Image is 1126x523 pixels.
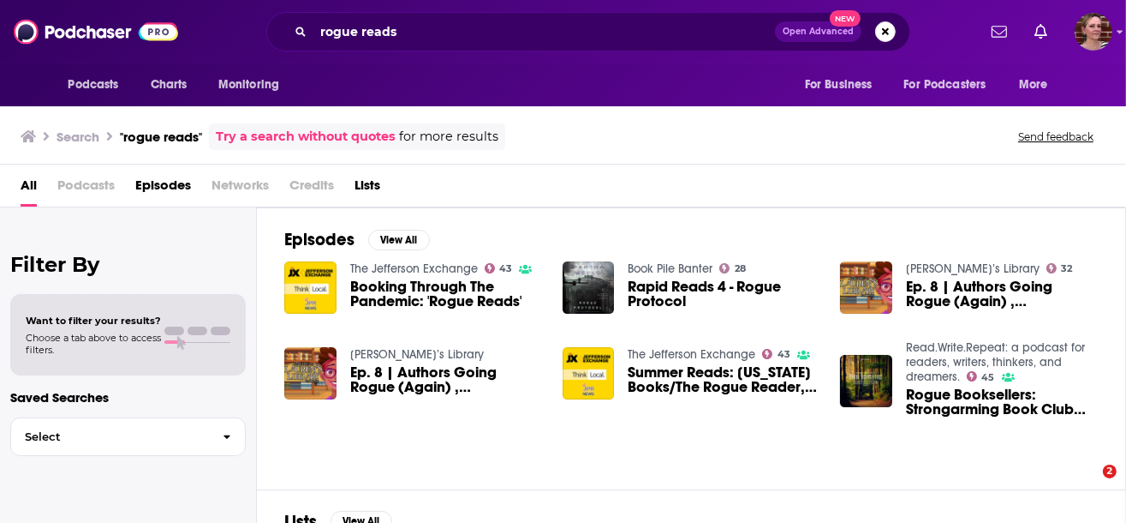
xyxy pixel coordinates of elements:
[805,73,873,97] span: For Business
[266,12,910,51] div: Search podcasts, credits, & more...
[1068,465,1109,506] iframe: Intercom live chat
[485,263,513,274] a: 43
[775,21,861,42] button: Open AdvancedNew
[140,69,198,101] a: Charts
[313,18,775,45] input: Search podcasts, credits, & more...
[735,265,746,273] span: 28
[135,171,191,207] a: Episodes
[10,252,246,277] h2: Filter By
[1075,13,1112,51] button: Show profile menu
[893,69,1011,101] button: open menu
[719,263,746,274] a: 28
[10,389,246,406] p: Saved Searches
[628,365,819,394] a: Summer Reads: Oregon Books/The Rogue Reader, Grants Pass
[284,229,430,250] a: EpisodesView All
[1075,13,1112,51] img: User Profile
[350,365,542,394] a: Ep. 8 | Authors Going Rogue (Again) , NonComfort Reads, & Don't Trust Grandma
[1028,17,1054,46] a: Show notifications dropdown
[628,280,819,309] a: Rapid Reads 4 - Rogue Protocol
[211,171,269,207] span: Networks
[218,73,279,97] span: Monitoring
[628,347,755,362] a: The Jefferson Exchange
[628,365,819,394] span: Summer Reads: [US_STATE] Books/The Rogue Reader, Grants Pass
[399,127,498,147] span: for more results
[350,280,542,309] a: Booking Through The Pandemic: 'Rogue Reads'
[350,261,478,276] a: The Jefferson Exchange
[1075,13,1112,51] span: Logged in as katharinemidas
[206,69,301,101] button: open menu
[216,127,396,147] a: Try a search without quotes
[69,73,119,97] span: Podcasts
[783,132,1126,460] iframe: Intercom notifications message
[284,347,337,400] img: Ep. 8 | Authors Going Rogue (Again) , NonComfort Reads, & Don't Trust Grandma
[1019,73,1048,97] span: More
[1007,69,1069,101] button: open menu
[499,265,512,273] span: 43
[151,73,188,97] span: Charts
[26,315,161,327] span: Want to filter your results?
[563,347,615,400] img: Summer Reads: Oregon Books/The Rogue Reader, Grants Pass
[628,261,712,276] a: Book Pile Banter
[289,171,334,207] span: Credits
[762,349,790,359] a: 43
[985,17,1014,46] a: Show notifications dropdown
[830,10,861,27] span: New
[57,171,115,207] span: Podcasts
[120,129,202,145] h3: "rogue reads"
[284,229,354,250] h2: Episodes
[1103,465,1117,478] span: 2
[26,332,161,356] span: Choose a tab above to access filters.
[284,261,337,314] img: Booking Through The Pandemic: 'Rogue Reads'
[1013,129,1099,144] button: Send feedback
[11,431,209,442] span: Select
[57,129,99,145] h3: Search
[21,171,37,207] a: All
[350,347,484,362] a: Lauren’s Library
[14,15,178,48] img: Podchaser - Follow, Share and Rate Podcasts
[563,261,615,314] img: Rapid Reads 4 - Rogue Protocol
[10,418,246,456] button: Select
[904,73,986,97] span: For Podcasters
[793,69,894,101] button: open menu
[368,230,430,250] button: View All
[777,351,790,358] span: 43
[354,171,380,207] a: Lists
[783,27,854,36] span: Open Advanced
[57,69,141,101] button: open menu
